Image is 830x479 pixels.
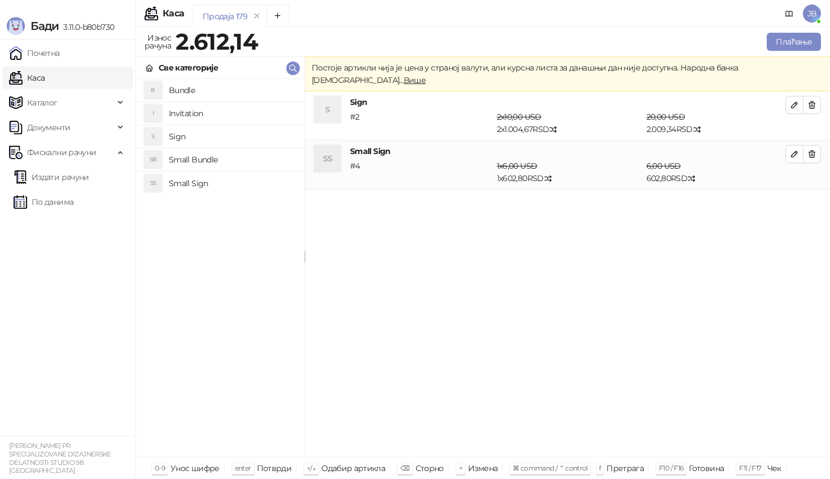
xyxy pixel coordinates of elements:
div: SS [144,174,162,192]
span: ↑/↓ [307,464,316,472]
div: S [144,128,162,146]
span: 0-9 [155,464,165,472]
span: 6,00 USD [646,161,681,171]
small: [PERSON_NAME] PR SPECIJALIZOVANE DIZAJNERSKE DELATNOSTI STUDIO 98 [GEOGRAPHIC_DATA] [9,442,111,474]
h4: Small Bundle [169,151,295,169]
h4: Small Sign [169,174,295,192]
span: Каталог [27,91,58,114]
div: SS [314,145,341,172]
div: Одабир артикла [321,461,385,476]
span: Бади [30,19,59,33]
div: S [314,96,341,123]
div: Све категорије [159,61,218,74]
span: Документи [27,116,70,139]
span: 1 x 6,00 USD [497,161,538,171]
div: 2 x 1.004,67 RSD [495,111,644,135]
div: Каса [163,9,184,18]
div: Сторно [416,461,444,476]
span: + [459,464,462,472]
span: enter [235,464,251,472]
strong: 2.612,14 [176,28,258,55]
div: Продаја 179 [203,10,247,23]
h4: Sign [169,128,295,146]
span: 20,00 USD [646,112,685,122]
a: Каса [9,67,45,89]
a: Документација [780,5,798,23]
span: F10 / F16 [659,464,683,472]
div: I [144,104,162,122]
span: 3.11.0-b80b730 [59,22,114,32]
div: B [144,81,162,99]
div: 2.009,34 RSD [644,111,788,135]
button: remove [250,11,264,21]
span: ⌫ [400,464,409,472]
span: 2 x 10,00 USD [497,112,541,122]
div: grid [136,79,304,457]
span: JB [803,5,821,23]
div: # 2 [348,111,495,135]
h4: Bundle [169,81,295,99]
div: Унос шифре [171,461,220,476]
button: Плаћање [767,33,821,51]
a: Почетна [9,42,60,64]
h4: Small Sign [350,145,785,157]
span: Више [404,75,426,85]
a: Издати рачуни [14,166,89,188]
div: # 4 [348,160,495,184]
div: 602,80 RSD [644,160,788,184]
div: Потврди [257,461,292,476]
span: f [599,464,601,472]
span: F11 / F17 [739,464,761,472]
div: Готовина [689,461,724,476]
div: Претрага [606,461,644,476]
a: По данима [14,191,73,213]
button: Add tab [267,5,289,27]
img: Logo [7,17,25,35]
span: ... [399,75,426,85]
div: 1 x 602,80 RSD [495,160,644,184]
div: Износ рачуна [142,30,173,53]
div: SB [144,151,162,169]
div: Чек [767,461,781,476]
h4: Sign [350,96,785,108]
div: Измена [468,461,497,476]
span: Фискални рачуни [27,141,96,164]
h4: Invitation [169,104,295,122]
span: Постоје артикли чија је цена у страној валути, али курсна листа за данашњи дан није доступна. Нар... [312,63,739,85]
span: ⌘ command / ⌃ control [513,464,588,472]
